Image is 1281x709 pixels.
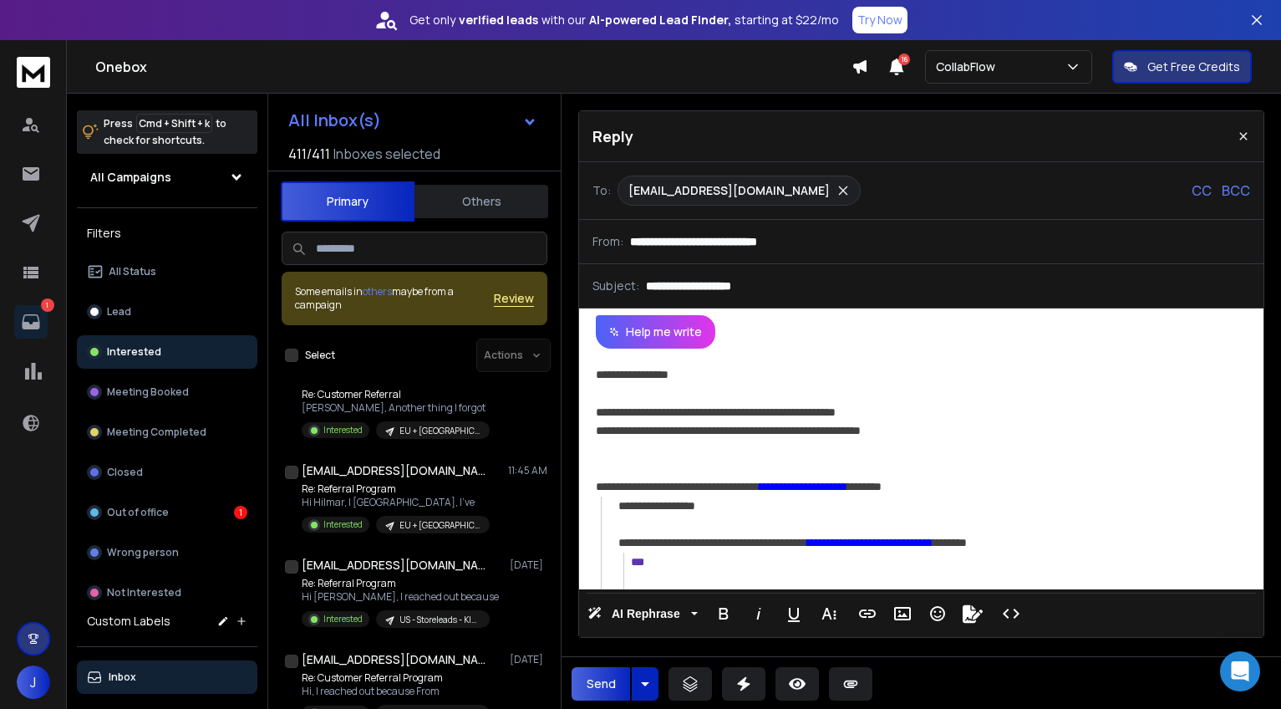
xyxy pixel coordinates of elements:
label: Select [305,349,335,362]
h1: [EMAIL_ADDRESS][DOMAIN_NAME] [302,651,485,668]
p: Get only with our starting at $22/mo [409,12,839,28]
p: Interested [107,345,161,359]
a: 1 [14,305,48,339]
button: Meeting Completed [77,416,257,449]
h1: [EMAIL_ADDRESS][DOMAIN_NAME] [302,462,485,479]
p: [EMAIL_ADDRESS][DOMAIN_NAME] [628,182,830,199]
button: Inbox [77,661,257,694]
button: All Status [77,255,257,288]
p: Lead [107,305,131,319]
p: Get Free Credits [1147,59,1240,75]
p: Re: Referral Program [302,577,499,590]
span: 411 / 411 [288,144,330,164]
button: Lead [77,295,257,329]
strong: verified leads [459,12,538,28]
button: Out of office1 [77,496,257,529]
button: Send [572,667,630,701]
p: EU + [GEOGRAPHIC_DATA] - Storeleads - Klaviyo - Support emails [399,425,480,437]
div: Some emails in maybe from a campaign [295,285,494,312]
span: 16 [898,54,910,65]
p: 1 [41,298,54,312]
strong: AI-powered Lead Finder, [589,12,731,28]
p: Out of office [107,506,169,519]
button: Signature [957,597,989,630]
p: Meeting Booked [107,385,189,399]
button: Bold (⌘B) [708,597,740,630]
button: Code View [995,597,1027,630]
p: US - Storeleads - Klaviyo - Support emails [399,614,480,626]
p: CollabFlow [936,59,1002,75]
p: All Status [109,265,156,278]
span: others [363,284,392,298]
p: 11:45 AM [508,464,547,477]
button: All Campaigns [77,161,257,194]
p: Hi [PERSON_NAME], I reached out because [302,590,499,604]
h1: [EMAIL_ADDRESS][DOMAIN_NAME] [302,557,485,574]
button: Help me write [596,315,715,349]
p: BCC [1222,181,1250,201]
p: Re: Customer Referral Program [302,671,490,685]
button: Review [494,290,534,307]
button: Try Now [852,7,907,33]
h1: All Campaigns [90,169,171,186]
p: Wrong person [107,546,179,559]
p: Closed [107,466,143,479]
p: Re: Referral Program [302,482,490,496]
span: AI Rephrase [608,607,684,621]
p: From: [592,233,623,250]
p: Hi, I reached out because From [302,685,490,698]
h1: Onebox [95,57,851,77]
p: Hi Hilmar, I [GEOGRAPHIC_DATA], I've [302,496,490,509]
p: Interested [323,424,363,436]
button: Get Free Credits [1112,50,1252,84]
span: Cmd + Shift + k [136,114,212,133]
button: Others [414,183,548,220]
button: Underline (⌘U) [778,597,810,630]
p: Meeting Completed [107,426,206,439]
button: Insert Image (⌘P) [887,597,918,630]
p: Re: Customer Referral [302,388,490,401]
button: J [17,666,50,699]
h1: All Inbox(s) [288,112,381,129]
p: Press to check for shortcuts. [104,115,226,149]
p: EU + [GEOGRAPHIC_DATA] - Storeleads - Klaviyo - Support emails [399,519,480,532]
p: Reply [592,125,633,148]
button: Primary [281,181,414,222]
p: [DATE] [510,559,547,572]
button: Not Interested [77,576,257,610]
button: All Inbox(s) [275,104,551,137]
p: Interested [323,613,363,625]
p: Inbox [109,671,136,684]
button: Interested [77,335,257,369]
button: More Text [813,597,845,630]
div: 1 [234,506,247,519]
p: Try Now [857,12,902,28]
p: [PERSON_NAME], Another thing I forgot [302,401,490,415]
p: To: [592,182,611,199]
button: AI Rephrase [584,597,701,630]
h3: Inboxes selected [333,144,440,164]
button: Wrong person [77,536,257,569]
button: Closed [77,456,257,489]
button: Meeting Booked [77,375,257,409]
h3: Filters [77,222,257,245]
button: Insert Link (⌘K) [851,597,883,630]
h3: Custom Labels [87,613,170,630]
div: Open Intercom Messenger [1220,651,1260,691]
p: Subject: [592,278,639,294]
button: Italic (⌘I) [743,597,775,630]
button: Emoticons [922,597,953,630]
p: [DATE] [510,653,547,666]
p: CC [1192,181,1212,201]
p: Interested [323,518,363,531]
p: Not Interested [107,586,181,599]
img: logo [17,57,50,88]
